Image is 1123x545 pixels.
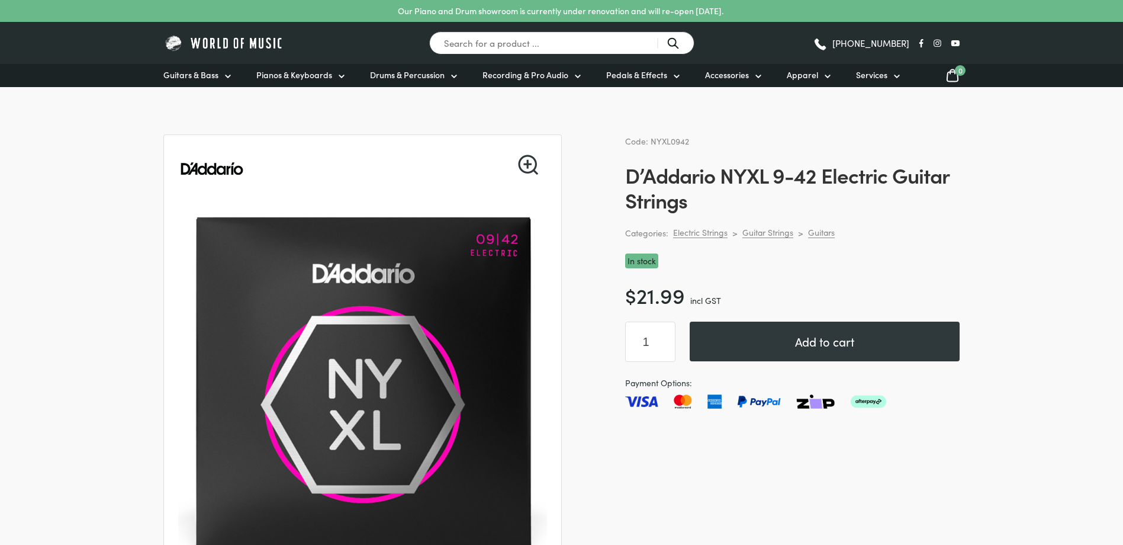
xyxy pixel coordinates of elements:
[518,155,538,175] a: View full-screen image gallery
[732,227,738,238] div: >
[625,226,668,240] span: Categories:
[625,395,886,409] img: Pay with Master card, Visa, American Express and Paypal
[673,227,728,238] a: Electric Strings
[606,69,667,81] span: Pedals & Effects
[625,280,636,309] span: $
[705,69,749,81] span: Accessories
[370,69,445,81] span: Drums & Percussion
[798,227,803,238] div: >
[625,322,675,362] input: Product quantity
[625,135,689,147] span: Code: NYXL0942
[951,415,1123,545] iframe: Chat with our support team
[832,39,909,47] span: [PHONE_NUMBER]
[625,254,658,268] p: In stock
[690,322,960,361] button: Add to cart
[787,69,818,81] span: Apparel
[742,227,793,238] a: Guitar Strings
[256,69,332,81] span: Pianos & Keyboards
[625,376,960,390] span: Payment Options:
[856,69,887,81] span: Services
[398,5,723,17] p: Our Piano and Drum showroom is currently under renovation and will re-open [DATE].
[813,34,909,52] a: [PHONE_NUMBER]
[955,65,966,76] span: 0
[690,294,721,306] span: incl GST
[178,135,246,203] img: D'addario
[625,162,960,212] h1: D’Addario NYXL 9-42 Electric Guitar Strings
[482,69,568,81] span: Recording & Pro Audio
[625,280,685,309] bdi: 21.99
[163,69,218,81] span: Guitars & Bass
[163,34,285,52] img: World of Music
[429,31,694,54] input: Search for a product ...
[808,227,835,238] a: Guitars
